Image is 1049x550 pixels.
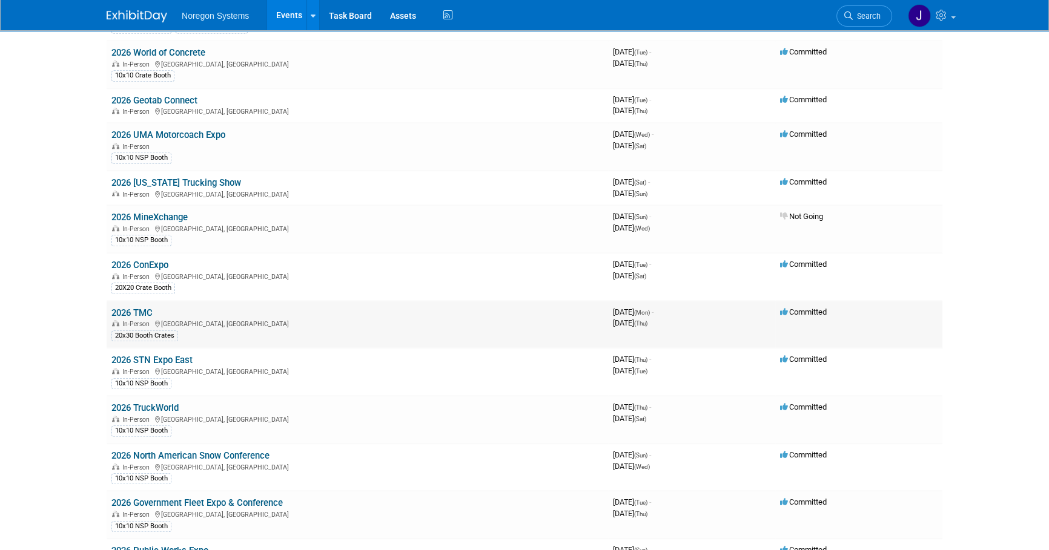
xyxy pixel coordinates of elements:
[122,368,153,376] span: In-Person
[780,177,827,186] span: Committed
[634,61,647,67] span: (Thu)
[111,307,153,318] a: 2026 TMC
[111,235,171,246] div: 10x10 NSP Booth
[111,223,603,233] div: [GEOGRAPHIC_DATA], [GEOGRAPHIC_DATA]
[613,59,647,68] span: [DATE]
[112,416,119,422] img: In-Person Event
[613,462,650,471] span: [DATE]
[652,129,654,139] span: -
[634,404,647,411] span: (Thu)
[122,225,153,233] span: In-Person
[111,189,603,198] div: [GEOGRAPHIC_DATA], [GEOGRAPHIC_DATA]
[111,95,197,106] a: 2026 Geotab Connect
[634,49,647,56] span: (Tue)
[111,497,283,508] a: 2026 Government Fleet Expo & Conference
[649,260,651,269] span: -
[634,416,646,422] span: (Sat)
[122,273,153,281] span: In-Person
[613,223,650,232] span: [DATE]
[634,225,650,232] span: (Wed)
[111,450,270,461] a: 2026 North American Snow Conference
[634,463,650,470] span: (Wed)
[111,106,603,116] div: [GEOGRAPHIC_DATA], [GEOGRAPHIC_DATA]
[652,307,654,316] span: -
[613,47,651,56] span: [DATE]
[613,450,651,459] span: [DATE]
[111,129,225,140] a: 2026 UMA Motorcoach Expo
[780,402,827,411] span: Committed
[111,521,171,532] div: 10x10 NSP Booth
[111,366,603,376] div: [GEOGRAPHIC_DATA], [GEOGRAPHIC_DATA]
[634,179,646,186] span: (Sat)
[111,425,171,436] div: 10x10 NSP Booth
[122,463,153,471] span: In-Person
[112,108,119,114] img: In-Person Event
[112,320,119,326] img: In-Person Event
[634,452,647,459] span: (Sun)
[107,10,167,22] img: ExhibitDay
[780,95,827,104] span: Committed
[111,378,171,389] div: 10x10 NSP Booth
[111,355,193,365] a: 2026 STN Expo East
[122,191,153,198] span: In-Person
[111,283,175,293] div: 20X20 Crate Booth
[111,462,603,471] div: [GEOGRAPHIC_DATA], [GEOGRAPHIC_DATA]
[111,70,174,81] div: 10x10 Crate Booth
[634,309,650,316] span: (Mon)
[780,450,827,459] span: Committed
[613,414,646,423] span: [DATE]
[634,261,647,268] span: (Tue)
[649,47,651,56] span: -
[634,97,647,103] span: (Tue)
[634,131,650,138] span: (Wed)
[613,95,651,104] span: [DATE]
[122,108,153,116] span: In-Person
[112,225,119,231] img: In-Person Event
[111,47,205,58] a: 2026 World of Concrete
[112,368,119,374] img: In-Person Event
[111,177,241,188] a: 2026 [US_STATE] Trucking Show
[613,366,647,375] span: [DATE]
[112,511,119,517] img: In-Person Event
[649,212,651,221] span: -
[122,143,153,151] span: In-Person
[613,129,654,139] span: [DATE]
[648,177,650,186] span: -
[634,511,647,517] span: (Thu)
[613,260,651,269] span: [DATE]
[836,5,892,27] a: Search
[780,355,827,364] span: Committed
[634,368,647,375] span: (Tue)
[613,497,651,506] span: [DATE]
[634,320,647,327] span: (Thu)
[122,416,153,424] span: In-Person
[649,450,651,459] span: -
[649,497,651,506] span: -
[613,212,651,221] span: [DATE]
[111,509,603,519] div: [GEOGRAPHIC_DATA], [GEOGRAPHIC_DATA]
[111,152,171,163] div: 10x10 NSP Booth
[613,402,651,411] span: [DATE]
[111,330,178,341] div: 20x30 Booth Crates
[111,59,603,68] div: [GEOGRAPHIC_DATA], [GEOGRAPHIC_DATA]
[122,511,153,519] span: In-Person
[112,143,119,149] img: In-Person Event
[780,307,827,316] span: Committed
[613,189,647,198] span: [DATE]
[780,260,827,269] span: Committed
[649,95,651,104] span: -
[613,271,646,280] span: [DATE]
[613,355,651,364] span: [DATE]
[122,320,153,328] span: In-Person
[613,509,647,518] span: [DATE]
[634,214,647,220] span: (Sun)
[780,212,823,221] span: Not Going
[634,108,647,114] span: (Thu)
[112,191,119,197] img: In-Person Event
[649,402,651,411] span: -
[649,355,651,364] span: -
[613,106,647,115] span: [DATE]
[853,11,881,21] span: Search
[111,212,188,223] a: 2026 MineXchange
[111,414,603,424] div: [GEOGRAPHIC_DATA], [GEOGRAPHIC_DATA]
